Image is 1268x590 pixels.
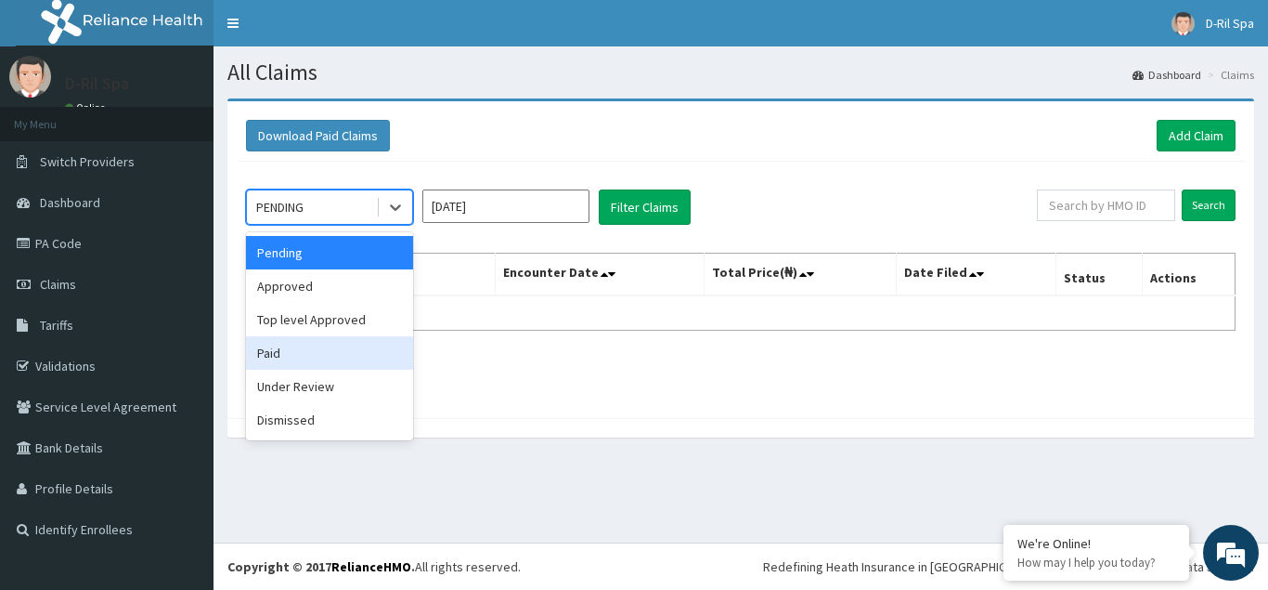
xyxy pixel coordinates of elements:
footer: All rights reserved. [213,543,1268,590]
p: How may I help you today? [1017,555,1175,570]
h1: All Claims [227,60,1254,85]
th: Actions [1142,254,1235,296]
input: Search [1182,190,1236,221]
p: D-Ril Spa [65,75,129,92]
span: Switch Providers [40,153,135,170]
strong: Copyright © 2017 . [227,558,415,575]
input: Select Month and Year [422,190,589,223]
th: Date Filed [897,254,1056,296]
a: RelianceHMO [331,558,411,575]
div: Redefining Heath Insurance in [GEOGRAPHIC_DATA] using Telemedicine and Data Science! [763,557,1254,576]
span: Dashboard [40,194,100,211]
div: Minimize live chat window [304,9,349,54]
a: Online [65,101,110,114]
div: Top level Approved [246,303,413,336]
img: d_794563401_company_1708531726252_794563401 [34,93,75,139]
a: Add Claim [1157,120,1236,151]
div: Pending [246,236,413,269]
button: Download Paid Claims [246,120,390,151]
a: Dashboard [1132,67,1201,83]
div: PENDING [256,198,304,216]
div: Approved [246,269,413,303]
button: Filter Claims [599,190,691,225]
div: Chat with us now [97,104,312,128]
div: We're Online! [1017,535,1175,552]
span: Tariffs [40,317,73,334]
input: Search by HMO ID [1037,190,1175,221]
div: Paid [246,336,413,370]
img: User Image [1171,12,1195,35]
th: Total Price(₦) [704,254,897,296]
th: Encounter Date [496,254,704,296]
img: User Image [9,56,51,98]
span: We're online! [108,177,256,364]
div: Under Review [246,370,413,403]
textarea: Type your message and hit 'Enter' [9,393,354,458]
span: Claims [40,276,76,293]
span: D-Ril Spa [1206,15,1254,32]
div: Dismissed [246,403,413,437]
li: Claims [1203,67,1254,83]
th: Status [1056,254,1143,296]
